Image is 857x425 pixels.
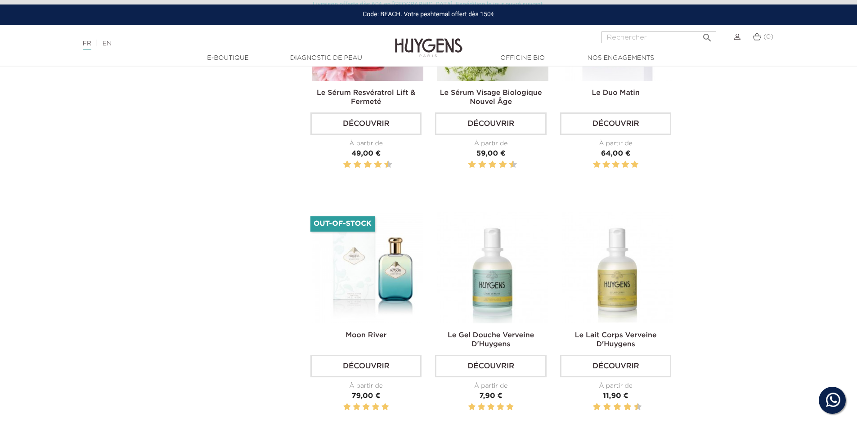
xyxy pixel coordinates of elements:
[595,402,599,413] label: 2
[562,212,673,323] img: LE LAIT CORPS 250ml VERVEINE D'HUYGENS
[372,402,379,413] label: 4
[351,150,381,157] span: 49,00 €
[612,159,619,170] label: 3
[699,29,715,41] button: 
[763,34,773,40] span: (0)
[560,381,671,391] div: À partir de
[372,159,374,170] label: 7
[560,355,671,377] a: Découvrir
[507,159,509,170] label: 9
[497,159,498,170] label: 7
[631,159,638,170] label: 5
[560,112,671,135] a: Découvrir
[352,159,353,170] label: 3
[355,159,360,170] label: 4
[636,402,640,413] label: 10
[362,159,363,170] label: 5
[395,24,462,58] img: Huygens
[591,402,592,413] label: 1
[382,159,384,170] label: 9
[560,139,671,148] div: À partir de
[310,355,422,377] a: Découvrir
[487,159,488,170] label: 5
[615,402,619,413] label: 6
[448,332,534,348] a: Le Gel Douche Verveine D'Huygens
[476,150,505,157] span: 59,00 €
[310,139,422,148] div: À partir de
[310,112,422,135] a: Découvrir
[467,159,468,170] label: 1
[479,393,502,400] span: 7,90 €
[435,355,546,377] a: Découvrir
[575,332,657,348] a: Le Lait Corps Verveine D'Huygens
[312,212,423,323] img: Moon River - La cologne Intense
[478,402,485,413] label: 2
[317,89,415,106] a: Le Sérum Resvératrol Lift & Fermeté
[376,159,380,170] label: 8
[576,54,666,63] a: Nos engagements
[78,38,350,49] div: |
[341,159,343,170] label: 1
[480,159,485,170] label: 4
[601,402,603,413] label: 3
[343,402,350,413] label: 1
[435,139,546,148] div: À partir de
[440,89,542,106] a: Le Sérum Visage Biologique Nouvel Âge
[506,402,513,413] label: 5
[603,393,628,400] span: 11,90 €
[381,402,389,413] label: 5
[593,159,600,170] label: 1
[702,30,713,40] i: 
[310,381,422,391] div: À partir de
[345,332,386,339] a: Moon River
[435,112,546,135] a: Découvrir
[622,159,629,170] label: 4
[602,159,610,170] label: 2
[592,89,640,97] a: Le Duo Matin
[310,216,375,232] li: Out-of-Stock
[103,40,112,47] a: EN
[511,159,515,170] label: 10
[365,159,370,170] label: 6
[487,402,494,413] label: 3
[468,402,476,413] label: 1
[352,393,381,400] span: 79,00 €
[497,402,504,413] label: 4
[470,159,474,170] label: 2
[632,402,633,413] label: 9
[386,159,390,170] label: 10
[281,54,371,63] a: Diagnostic de peau
[435,381,546,391] div: À partir de
[622,402,624,413] label: 7
[605,402,610,413] label: 4
[601,31,716,43] input: Rechercher
[363,402,370,413] label: 3
[437,212,548,323] img: LE GEL DOUCHE 250ml VERVEINE D'HUYGENS
[601,150,631,157] span: 64,00 €
[490,159,495,170] label: 6
[476,159,478,170] label: 3
[353,402,360,413] label: 2
[625,402,630,413] label: 8
[183,54,273,63] a: E-Boutique
[501,159,505,170] label: 8
[612,402,613,413] label: 5
[345,159,350,170] label: 2
[83,40,91,50] a: FR
[478,54,568,63] a: Officine Bio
